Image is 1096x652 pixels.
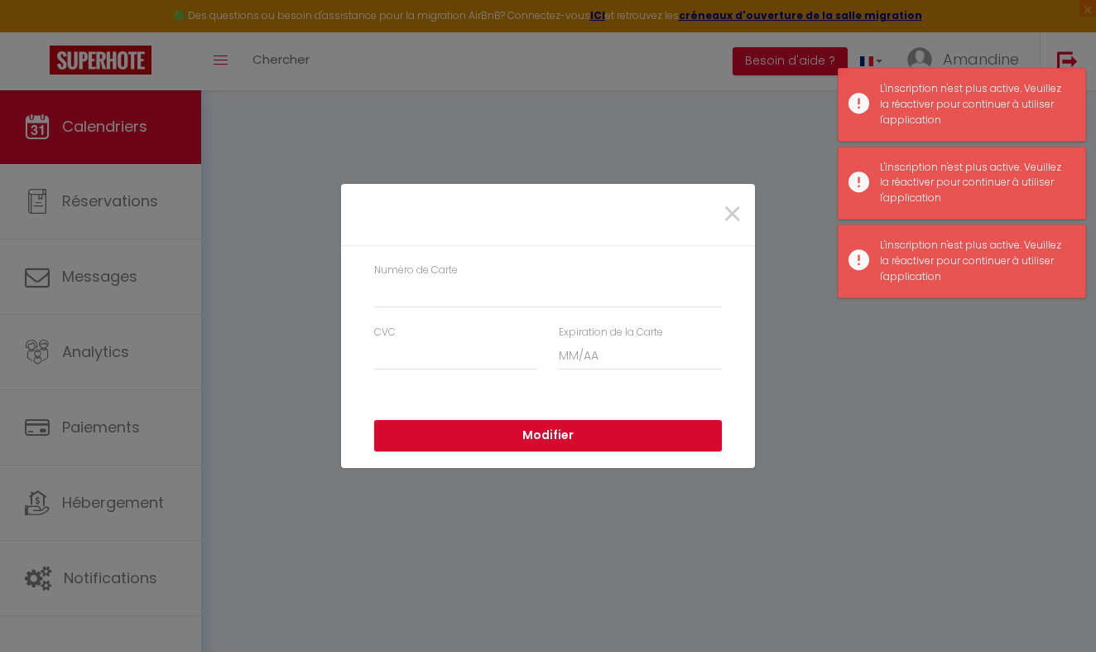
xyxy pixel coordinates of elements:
[880,238,1069,285] div: L'inscription n'est plus active. Veuillez la réactiver pour continuer à utiliser l'application
[559,340,722,370] input: MM/AA
[374,420,722,452] button: Modifier
[722,197,743,233] button: Close
[374,263,458,278] label: Numéro de Carte
[722,190,743,239] span: ×
[880,160,1069,207] div: L'inscription n'est plus active. Veuillez la réactiver pour continuer à utiliser l'application
[374,325,396,340] label: CVC
[559,325,663,340] label: Expiration de la Carte
[880,81,1069,128] div: L'inscription n'est plus active. Veuillez la réactiver pour continuer à utiliser l'application
[13,7,63,56] button: Ouvrir le widget de chat LiveChat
